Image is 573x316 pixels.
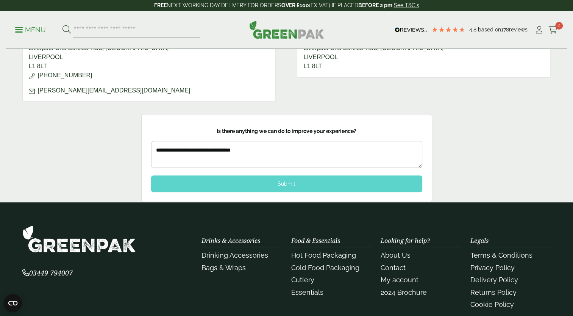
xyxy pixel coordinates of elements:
[381,264,406,272] a: Contact
[291,251,356,259] a: Hot Food Packaging
[22,225,136,253] img: GreenPak Supplies
[555,22,563,30] span: 0
[478,27,501,33] span: Based on
[29,71,269,80] p: [PHONE_NUMBER]
[509,27,528,33] span: reviews
[548,26,558,34] i: Cart
[201,251,268,259] a: Drinking Accessories
[154,2,167,8] strong: FREE
[15,25,46,33] a: Menu
[291,276,314,284] a: Cutlery
[534,26,544,34] i: My Account
[4,294,22,312] button: Open CMP widget
[470,288,517,296] a: Returns Policy
[29,86,269,95] p: [PERSON_NAME][EMAIL_ADDRESS][DOMAIN_NAME]
[22,268,73,277] span: 03449 794007
[470,276,518,284] a: Delivery Policy
[151,175,422,192] div: Submit
[470,251,532,259] a: Terms & Conditions
[249,20,324,39] img: GreenPak Supplies
[395,27,428,33] img: REVIEWS.io
[381,288,427,296] a: 2024 Brochure
[470,300,514,308] a: Cookie Policy
[358,2,392,8] strong: BEFORE 2 pm
[381,251,411,259] a: About Us
[22,270,73,277] a: 03449 794007
[281,2,309,8] strong: OVER £100
[469,27,478,33] span: 4.8
[431,26,465,33] div: 4.78 Stars
[22,10,276,102] address: [PERSON_NAME] Wall Street Kitchens Ltd Gravity Max Liverpool One Service Yard, [GEOGRAPHIC_DATA] ...
[201,264,246,272] a: Bags & Wraps
[501,27,509,33] span: 178
[470,264,515,272] a: Privacy Policy
[15,25,46,34] p: Menu
[291,264,359,272] a: Cold Food Packaging
[548,24,558,36] a: 0
[381,276,418,284] a: My account
[291,288,323,296] a: Essentials
[394,2,419,8] a: See T&C's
